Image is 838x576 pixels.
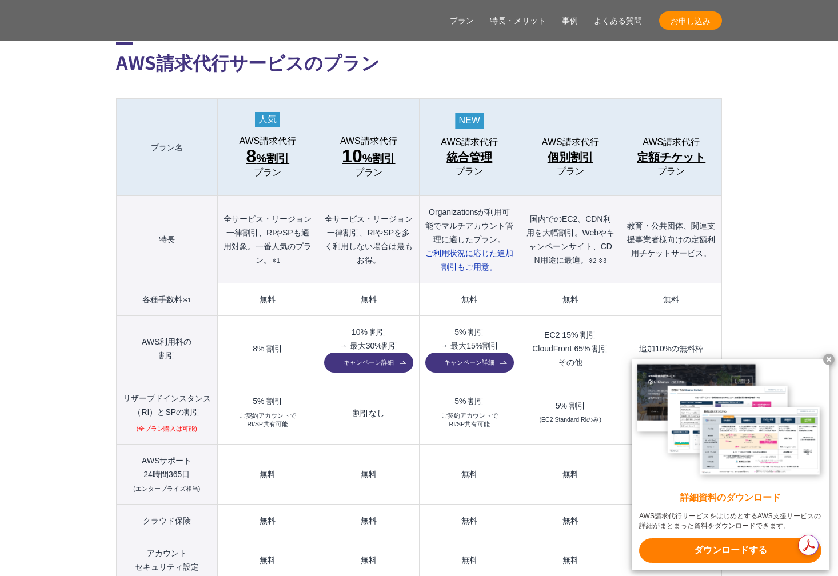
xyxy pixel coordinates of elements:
[621,283,721,316] td: 無料
[520,445,621,505] td: 無料
[520,283,621,316] td: 無料
[659,15,722,27] span: お申し込み
[246,147,290,167] span: %割引
[621,316,721,382] td: 追加10%の無料枠
[340,136,397,146] span: AWS請求代行
[117,382,218,445] th: リザーブドインスタンス （RI）とSPの割引
[520,196,621,283] th: 国内でのEC2、CDN利用を大幅割引。Webやキャンペーンサイト、CDN用途に最適。
[117,283,218,316] th: 各種手数料
[639,511,821,531] x-t: AWS請求代行サービスをはじめとするAWS支援サービスの詳細がまとまった資料をダウンロードできます。
[117,505,218,537] th: クラウド保険
[639,491,821,505] x-t: 詳細資料のダウンロード
[627,137,716,177] a: AWS請求代行 定額チケットプラン
[224,397,312,405] div: 5% 割引
[239,136,296,146] span: AWS請求代行
[117,99,218,196] th: プラン名
[657,166,685,177] span: プラン
[588,257,607,264] small: ※2 ※3
[520,316,621,382] td: EC2 15% 割引 CloudFront 65% 割引 その他
[254,167,281,178] span: プラン
[419,196,520,283] th: Organizationsが利用可能でマルチアカウント管理に適したプラン。
[318,382,419,445] td: 割引なし
[643,137,700,147] span: AWS請求代行
[217,316,318,382] td: 8% 割引
[540,415,601,425] small: (EC2 Standard RIのみ)
[117,196,218,283] th: 特長
[419,445,520,505] td: 無料
[425,397,514,405] div: 5% 割引
[324,136,413,178] a: AWS請求代行 10%割引プラン
[246,146,257,166] span: 8
[224,136,312,178] a: AWS請求代行 8%割引 プラン
[441,137,498,147] span: AWS請求代行
[272,257,280,264] small: ※1
[425,137,514,177] a: AWS請求代行 統合管理プラン
[137,425,197,434] small: (全プラン購入は可能)
[217,196,318,283] th: 全サービス・リージョン一律割引、RIやSPも適用対象。一番人気のプラン。
[355,167,382,178] span: プラン
[490,15,546,27] a: 特長・メリット
[520,505,621,537] td: 無料
[526,402,614,410] div: 5% 割引
[117,316,218,382] th: AWS利用料の 割引
[419,505,520,537] td: 無料
[632,359,829,570] a: 詳細資料のダウンロード AWS請求代行サービスをはじめとするAWS支援サービスの詳細がまとまった資料をダウンロードできます。 ダウンロードする
[621,445,721,505] td: 無料
[217,505,318,537] td: 無料
[594,15,642,27] a: よくある質問
[318,283,419,316] td: 無料
[659,11,722,30] a: お申し込み
[548,148,593,166] span: 個別割引
[637,148,705,166] span: 定額チケット
[318,445,419,505] td: 無料
[133,485,200,492] small: (エンタープライズ相当)
[526,137,614,177] a: AWS請求代行 個別割引プラン
[621,196,721,283] th: 教育・公共団体、関連支援事業者様向けの定額利用チケットサービス。
[419,316,520,382] td: 5% 割引 → 最大15%割引
[425,353,514,373] a: キャンペーン詳細
[557,166,584,177] span: プラン
[542,137,599,147] span: AWS請求代行
[562,15,578,27] a: 事例
[318,316,419,382] td: 10% 割引 → 最大30%割引
[240,411,296,430] small: ご契約アカウントで RI/SP共有可能
[621,382,721,445] td: 割引なし
[324,353,413,373] a: キャンペーン詳細
[342,146,362,166] span: 10
[342,147,395,167] span: %割引
[639,538,821,563] x-t: ダウンロードする
[425,249,513,271] span: ご利用状況に応じた
[318,196,419,283] th: 全サービス・リージョン一律割引、RIやSPを多く利用しない場合は最もお得。
[621,505,721,537] td: 無料
[182,297,191,303] small: ※1
[116,42,722,75] h2: AWS請求代行サービスのプラン
[318,505,419,537] td: 無料
[217,283,318,316] td: 無料
[217,445,318,505] td: 無料
[450,15,474,27] a: プラン
[441,411,498,430] small: ご契約アカウントで RI/SP共有可能
[117,445,218,505] th: AWSサポート 24時間365日
[446,148,492,166] span: 統合管理
[419,283,520,316] td: 無料
[456,166,483,177] span: プラン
